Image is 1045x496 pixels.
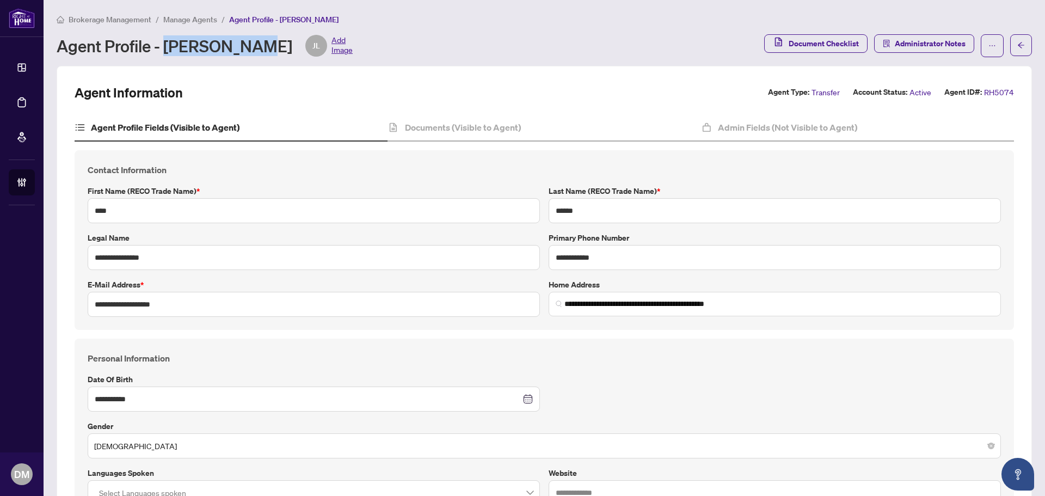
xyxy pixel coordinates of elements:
label: Gender [88,420,1001,432]
img: search_icon [556,301,562,307]
span: Brokerage Management [69,15,151,25]
label: Date of Birth [88,373,540,385]
span: Transfer [812,86,840,99]
span: arrow-left [1017,41,1025,49]
h4: Contact Information [88,163,1001,176]
label: Agent ID#: [944,86,982,99]
label: Legal Name [88,232,540,244]
label: Website [549,467,1001,479]
button: Open asap [1001,458,1034,491]
h2: Agent Information [75,84,183,101]
span: Active [909,86,931,99]
span: close-circle [988,443,994,449]
img: logo [9,8,35,28]
label: Last Name (RECO Trade Name) [549,185,1001,197]
span: ellipsis [988,42,996,50]
span: solution [883,40,890,47]
button: Administrator Notes [874,34,974,53]
label: Account Status: [853,86,907,99]
span: DM [14,467,29,482]
span: Agent Profile - [PERSON_NAME] [229,15,339,25]
span: JL [312,40,320,52]
li: / [222,13,225,26]
label: Languages spoken [88,467,540,479]
h4: Personal Information [88,352,1001,365]
span: Manage Agents [163,15,217,25]
div: Agent Profile - [PERSON_NAME] [57,35,353,57]
h4: Agent Profile Fields (Visible to Agent) [91,121,239,134]
button: Document Checklist [764,34,868,53]
h4: Documents (Visible to Agent) [405,121,521,134]
span: Male [94,436,994,456]
label: First Name (RECO Trade Name) [88,185,540,197]
label: Agent Type: [768,86,809,99]
span: home [57,16,64,23]
label: E-mail Address [88,279,540,291]
span: Administrator Notes [895,35,966,52]
li: / [156,13,159,26]
span: Document Checklist [789,35,859,52]
h4: Admin Fields (Not Visible to Agent) [718,121,857,134]
label: Primary Phone Number [549,232,1001,244]
label: Home Address [549,279,1001,291]
span: RH5074 [984,86,1014,99]
span: Add Image [331,35,353,57]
